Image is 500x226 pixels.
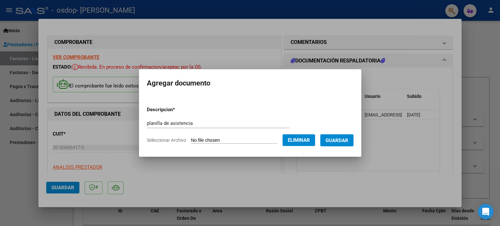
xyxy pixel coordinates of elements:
button: Guardar [320,134,354,146]
span: Guardar [326,138,348,143]
button: Eliminar [283,134,315,146]
p: Descripcion [147,106,209,113]
span: Eliminar [288,137,310,143]
h2: Agregar documento [147,77,354,89]
div: Open Intercom Messenger [478,204,493,219]
span: Seleccionar Archivo [147,138,186,143]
